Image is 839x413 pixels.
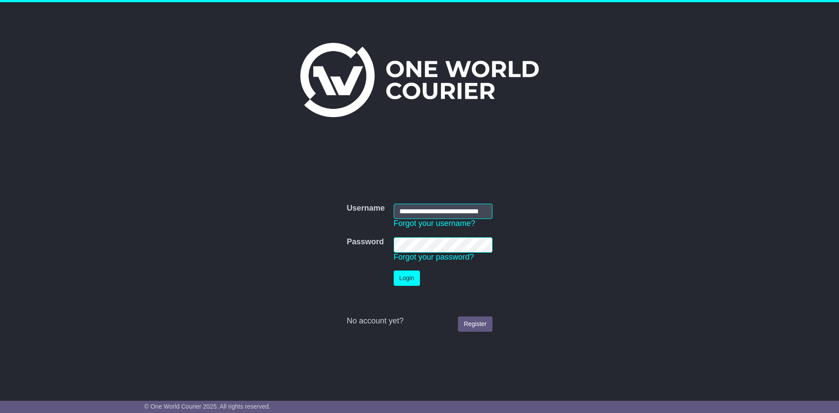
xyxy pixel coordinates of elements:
img: One World [300,43,539,117]
button: Login [394,271,420,286]
div: No account yet? [347,316,492,326]
a: Forgot your password? [394,253,474,261]
label: Password [347,237,384,247]
span: © One World Courier 2025. All rights reserved. [144,403,270,410]
a: Register [458,316,492,332]
label: Username [347,204,385,213]
a: Forgot your username? [394,219,475,228]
